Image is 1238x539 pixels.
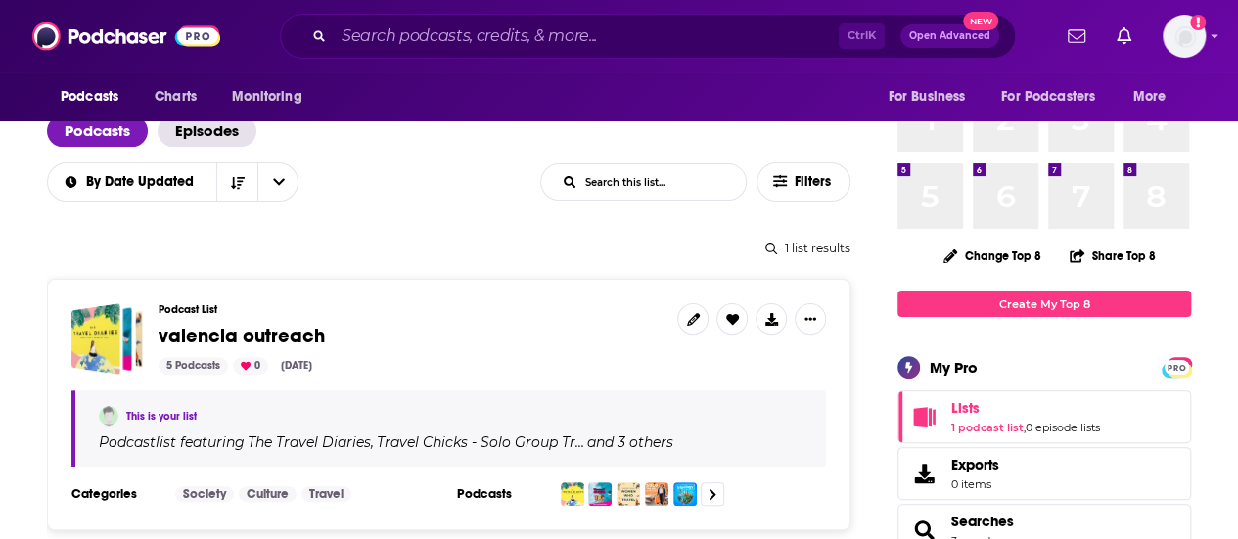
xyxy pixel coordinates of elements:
[951,399,1100,417] a: Lists
[951,513,1014,530] a: Searches
[61,83,118,111] span: Podcasts
[374,434,584,450] a: Travel Chicks - Solo Group Tr…
[158,115,256,147] a: Episodes
[904,460,943,487] span: Exports
[897,390,1191,443] span: Lists
[1001,83,1095,111] span: For Podcasters
[233,357,268,375] div: 0
[175,486,234,502] a: Society
[71,486,160,502] h3: Categories
[673,482,697,506] img: Tripology: Travel Podcast
[457,486,545,502] h3: Podcasts
[897,291,1191,317] a: Create My Top 8
[239,486,297,502] a: Culture
[874,78,989,115] button: open menu
[71,303,143,375] a: valencia outreach
[963,12,998,30] span: New
[155,83,197,111] span: Charts
[1069,237,1157,275] button: Share Top 8
[257,163,298,201] button: open menu
[1024,421,1026,434] span: ,
[951,477,999,491] span: 0 items
[645,482,668,506] img: Solo Travel Adventures: Safe Travel for Women, Preparing for a Trip, Overcoming Fear, Travel Tips
[142,78,208,115] a: Charts
[932,244,1053,268] button: Change Top 8
[839,23,885,49] span: Ctrl K
[1060,20,1093,53] a: Show notifications dropdown
[47,78,144,115] button: open menu
[245,434,371,450] a: The Travel Diaries
[1165,360,1188,375] span: PRO
[248,434,371,450] h4: The Travel Diaries
[126,410,197,423] a: This is your list
[588,482,612,506] img: Travel Chicks - Solo Group Travel, Travel & Tourism Updates
[1120,78,1191,115] button: open menu
[47,175,217,189] button: open menu
[617,482,640,506] img: Women Who Travel | Condé Nast Traveler
[280,14,1016,59] div: Search podcasts, credits, & more...
[1165,359,1188,374] a: PRO
[1163,15,1206,58] span: Logged in as sohi.kang
[951,399,980,417] span: Lists
[99,433,802,451] div: Podcast list featuring
[1163,15,1206,58] button: Show profile menu
[951,421,1024,434] a: 1 podcast list
[1190,15,1206,30] svg: Add a profile image
[301,486,351,502] a: Travel
[99,406,118,426] img: sohi.kang
[900,24,999,48] button: Open AdvancedNew
[334,21,839,52] input: Search podcasts, credits, & more...
[159,324,325,348] span: valencia outreach
[757,162,850,202] button: Filters
[159,326,325,347] a: valencia outreach
[159,303,662,316] h3: Podcast List
[888,83,965,111] span: For Business
[159,357,228,375] div: 5 Podcasts
[216,163,257,201] button: Sort Direction
[587,433,673,451] p: and 3 others
[795,303,826,335] button: Show More Button
[561,482,584,506] img: The Travel Diaries
[232,83,301,111] span: Monitoring
[909,31,990,41] span: Open Advanced
[904,403,943,430] a: Lists
[218,78,327,115] button: open menu
[371,433,374,451] span: ,
[273,357,320,375] div: [DATE]
[1109,20,1139,53] a: Show notifications dropdown
[951,456,999,473] span: Exports
[47,162,298,202] h2: Choose List sort
[1163,15,1206,58] img: User Profile
[377,434,584,450] h4: Travel Chicks - Solo Group Tr…
[32,18,220,55] img: Podchaser - Follow, Share and Rate Podcasts
[47,241,850,255] div: 1 list results
[1026,421,1100,434] a: 0 episode lists
[86,175,201,189] span: By Date Updated
[930,358,978,377] div: My Pro
[988,78,1123,115] button: open menu
[47,115,148,147] a: Podcasts
[897,447,1191,500] a: Exports
[1133,83,1167,111] span: More
[795,175,834,189] span: Filters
